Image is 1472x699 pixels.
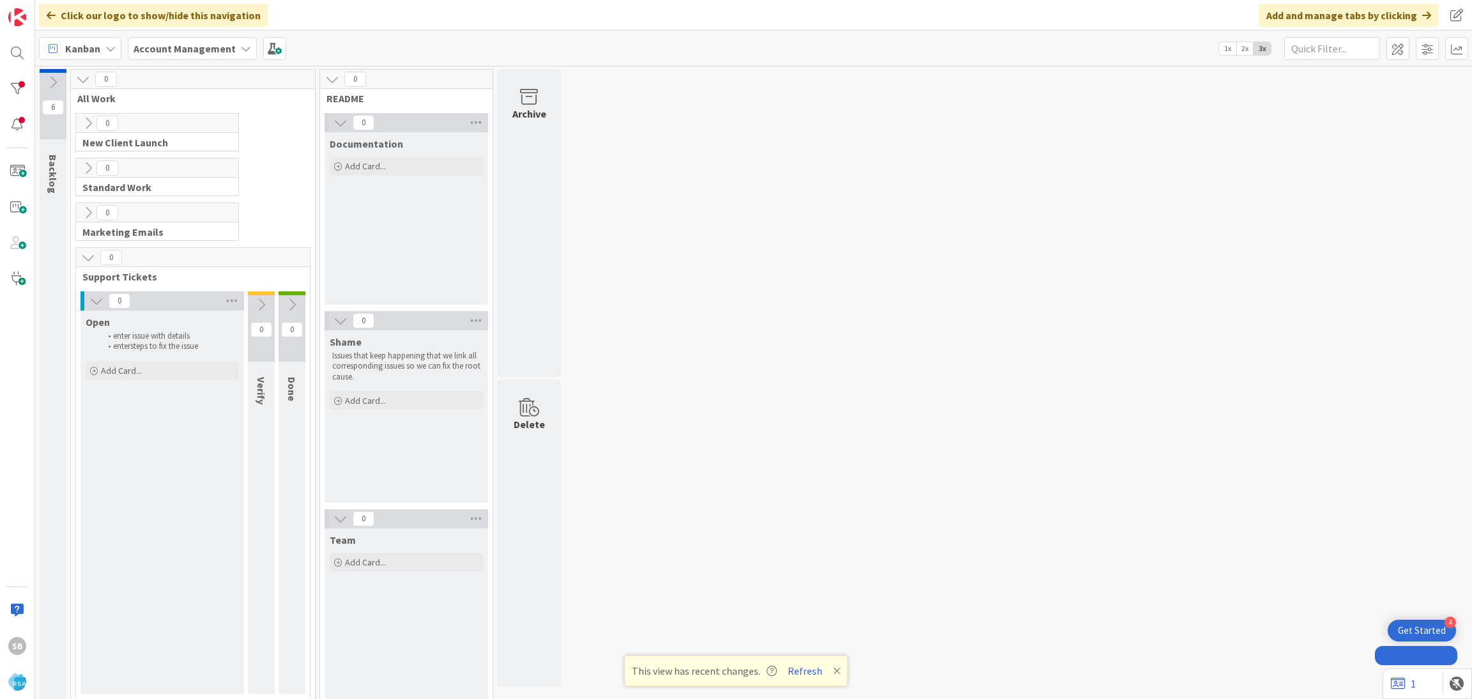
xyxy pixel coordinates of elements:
[65,41,100,56] span: Kanban
[286,377,298,401] span: Done
[101,365,142,376] span: Add Card...
[1398,624,1446,637] div: Get Started
[345,160,386,172] span: Add Card...
[330,534,356,546] span: Team
[101,331,237,341] li: enter issue with details
[344,72,366,87] span: 0
[42,100,64,115] span: 6
[47,155,59,194] span: Backlog
[82,136,222,149] span: New Client Launch
[109,293,130,309] span: 0
[345,557,386,568] span: Add Card...
[77,92,299,105] span: All Work
[82,270,294,283] span: Support Tickets
[1253,42,1271,55] span: 3x
[96,160,118,176] span: 0
[1236,42,1253,55] span: 2x
[100,250,122,265] span: 0
[345,395,386,406] span: Add Card...
[130,341,198,351] span: steps to fix the issue
[8,637,26,655] div: SB
[1259,4,1439,27] div: Add and manage tabs by clicking
[514,417,545,432] div: Delete
[1284,37,1380,60] input: Quick Filter...
[134,42,236,55] b: Account Management
[96,205,118,220] span: 0
[250,322,272,337] span: 0
[82,181,222,194] span: Standard Work
[1219,42,1236,55] span: 1x
[326,92,477,105] span: README
[353,115,374,130] span: 0
[632,663,777,679] span: This view has recent changes.
[353,313,374,328] span: 0
[353,511,374,526] span: 0
[332,351,480,382] p: Issues that keep happening that we link all corresponding issues so we can fix the root cause.
[1445,617,1456,628] div: 4
[783,663,827,679] button: Refresh
[96,116,118,131] span: 0
[330,335,362,348] span: Shame
[39,4,268,27] div: Click our logo to show/hide this navigation
[512,106,546,121] div: Archive
[82,226,222,238] span: Marketing Emails
[86,316,110,328] span: Open
[101,341,237,351] li: enter
[8,673,26,691] img: avatar
[255,377,268,404] span: Verify
[1388,620,1456,641] div: Open Get Started checklist, remaining modules: 4
[1391,676,1416,691] a: 1
[8,8,26,26] img: Visit kanbanzone.com
[330,137,403,150] span: Documentation
[281,322,303,337] span: 0
[95,72,117,87] span: 0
